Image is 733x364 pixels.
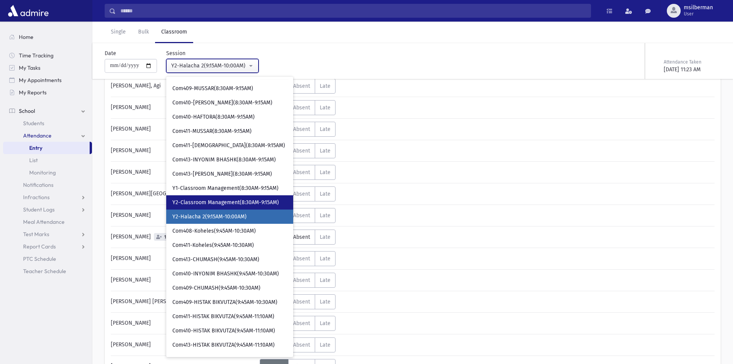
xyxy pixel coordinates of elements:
[320,277,331,283] span: Late
[107,230,260,245] div: [PERSON_NAME]
[3,154,92,166] a: List
[3,253,92,265] a: PTC Schedule
[3,62,92,74] a: My Tasks
[260,294,336,309] div: AttTypes
[320,255,331,262] span: Late
[320,299,331,305] span: Late
[3,31,92,43] a: Home
[19,52,53,59] span: Time Tracking
[293,277,310,283] span: Absent
[166,49,185,57] label: Session
[172,327,275,335] span: Com410-HISTAK BIKVUTZA(9:45AM-11:10AM)
[260,251,336,266] div: AttTypes
[260,337,336,352] div: AttTypes
[320,148,331,154] span: Late
[3,216,92,228] a: Meal Attendance
[3,117,92,129] a: Students
[293,212,310,219] span: Absent
[172,142,285,149] span: Com411-[DEMOGRAPHIC_DATA](8:30AM-9:15AM)
[3,105,92,117] a: School
[260,273,336,288] div: AttTypes
[3,86,92,99] a: My Reports
[293,169,310,176] span: Absent
[172,127,252,135] span: Com411-MUSSAR(8:30AM-9:15AM)
[320,191,331,197] span: Late
[172,284,260,292] span: Com409-CHUMASH(9:45AM-10:30AM)
[260,186,336,201] div: AttTypes
[320,126,331,133] span: Late
[172,299,277,306] span: Com409-HISTAK BIKVUTZA(9:45AM-10:30AM)
[172,227,256,235] span: Com408-Koheles(9:45AM-10:30AM)
[105,22,132,43] a: Single
[107,251,260,266] div: [PERSON_NAME]
[172,256,259,263] span: Com413-CHUMASH(9:45AM-10:30AM)
[320,320,331,327] span: Late
[23,206,55,213] span: Student Logs
[320,212,331,219] span: Late
[23,231,49,238] span: Test Marks
[116,4,591,18] input: Search
[23,243,56,250] span: Report Cards
[3,240,92,253] a: Report Cards
[107,294,260,309] div: [PERSON_NAME] [PERSON_NAME]
[293,255,310,262] span: Absent
[23,181,53,188] span: Notifications
[6,3,50,18] img: AdmirePro
[23,120,44,127] span: Students
[3,228,92,240] a: Test Marks
[293,148,310,154] span: Absent
[260,100,336,115] div: AttTypes
[320,104,331,111] span: Late
[172,270,279,278] span: Com410-INYONIM BHASHK(9:45AM-10:30AM)
[684,5,713,11] span: msilberman
[3,179,92,191] a: Notifications
[107,122,260,137] div: [PERSON_NAME]
[260,143,336,158] div: AttTypes
[293,320,310,327] span: Absent
[19,89,47,96] span: My Reports
[3,49,92,62] a: Time Tracking
[172,199,279,206] span: Y2-Classroom Management(8:30AM-9:15AM)
[3,129,92,142] a: Attendance
[19,107,35,114] span: School
[155,22,193,43] a: Classroom
[3,203,92,216] a: Student Logs
[19,77,62,84] span: My Appointments
[260,122,336,137] div: AttTypes
[107,273,260,288] div: [PERSON_NAME]
[107,186,260,201] div: [PERSON_NAME][GEOGRAPHIC_DATA]
[105,49,116,57] label: Date
[132,22,155,43] a: Bulk
[3,191,92,203] a: Infractions
[172,113,255,121] span: Com410-HAFTORA(8:30AM-9:15AM)
[664,59,719,65] div: Attendance Taken
[260,316,336,331] div: AttTypes
[163,235,168,240] span: 1
[19,64,40,71] span: My Tasks
[664,65,719,74] div: [DATE] 11:23 AM
[293,299,310,305] span: Absent
[107,79,260,94] div: [PERSON_NAME], Agi
[107,316,260,331] div: [PERSON_NAME]
[171,62,247,70] div: Y2-Halacha 2(9:15AM-10:00AM)
[320,342,331,348] span: Late
[107,208,260,223] div: [PERSON_NAME]
[684,11,713,17] span: User
[23,132,52,139] span: Attendance
[23,218,65,225] span: Meal Attendance
[107,337,260,352] div: [PERSON_NAME]
[172,170,272,178] span: Com413-[PERSON_NAME](8:30AM-9:15AM)
[172,99,272,107] span: Com410-[PERSON_NAME](8:30AM-9:15AM)
[172,85,253,92] span: Com409-MUSSAR(8:30AM-9:15AM)
[260,79,336,94] div: AttTypes
[172,185,279,192] span: Y1-Classroom Management(8:30AM-9:15AM)
[172,341,275,349] span: Com413-HISTAK BIKVUTZA(9:45AM-11:10AM)
[293,342,310,348] span: Absent
[260,208,336,223] div: AttTypes
[172,156,276,164] span: Com413-INYONIM BHASHK(8:30AM-9:15AM)
[23,194,50,201] span: Infractions
[19,34,33,40] span: Home
[107,165,260,180] div: [PERSON_NAME]
[23,268,66,275] span: Teacher Schedule
[29,169,56,176] span: Monitoring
